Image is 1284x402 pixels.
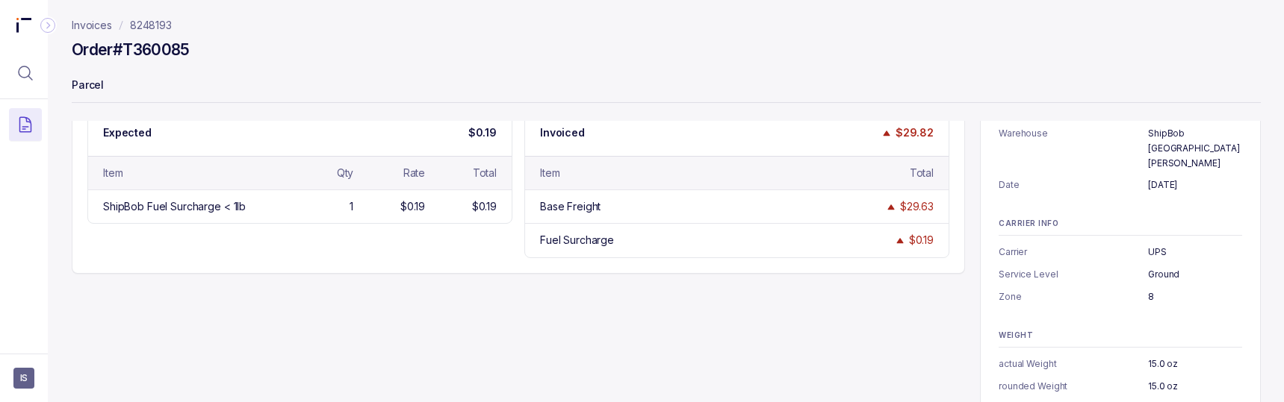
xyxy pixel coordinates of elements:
[999,126,1148,170] p: Warehouse
[72,40,190,60] h4: Order #T360085
[540,199,601,214] div: Base Freight
[999,219,1242,228] p: CARRIER INFO
[1148,379,1242,394] p: 15.0 oz
[103,125,152,140] p: Expected
[337,166,354,180] div: Qty
[999,331,1242,340] p: WEIGHT
[910,166,934,180] div: Total
[896,125,934,140] p: $29.82
[909,233,934,248] div: $0.19
[540,166,559,180] div: Item
[1148,357,1242,371] p: 15.0 oz
[1148,289,1242,304] p: 8
[540,125,585,140] p: Invoiced
[881,128,893,139] img: trend image
[999,178,1148,192] p: Date
[894,235,906,246] img: trend image
[72,18,172,33] nav: breadcrumb
[403,166,425,180] div: Rate
[1148,267,1242,282] p: Ground
[999,357,1148,371] p: actual Weight
[9,57,42,89] button: Menu Icon Button MagnifyingGlassIcon
[103,166,122,180] div: Item
[130,18,172,33] a: 8248193
[13,368,34,389] button: User initials
[540,233,614,248] div: Fuel Surcharge
[1148,178,1242,192] p: [DATE]
[999,289,1148,304] p: Zone
[103,199,246,214] div: ShipBob Fuel Surcharge < 1lb
[350,199,353,214] div: 1
[1148,126,1242,170] p: ShipBob [GEOGRAPHIC_DATA][PERSON_NAME]
[9,108,42,141] button: Menu Icon Button DocumentTextIcon
[885,201,897,213] img: trend image
[999,245,1148,260] p: Carrier
[72,72,1261,101] p: Parcel
[400,199,425,214] div: $0.19
[900,199,934,214] div: $29.63
[39,16,57,34] div: Collapse Icon
[473,166,497,180] div: Total
[1148,245,1242,260] p: UPS
[999,245,1242,304] ul: Information Summary
[999,379,1148,394] p: rounded Weight
[468,125,497,140] p: $0.19
[472,199,497,214] div: $0.19
[999,82,1242,192] ul: Information Summary
[999,267,1148,282] p: Service Level
[72,18,112,33] a: Invoices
